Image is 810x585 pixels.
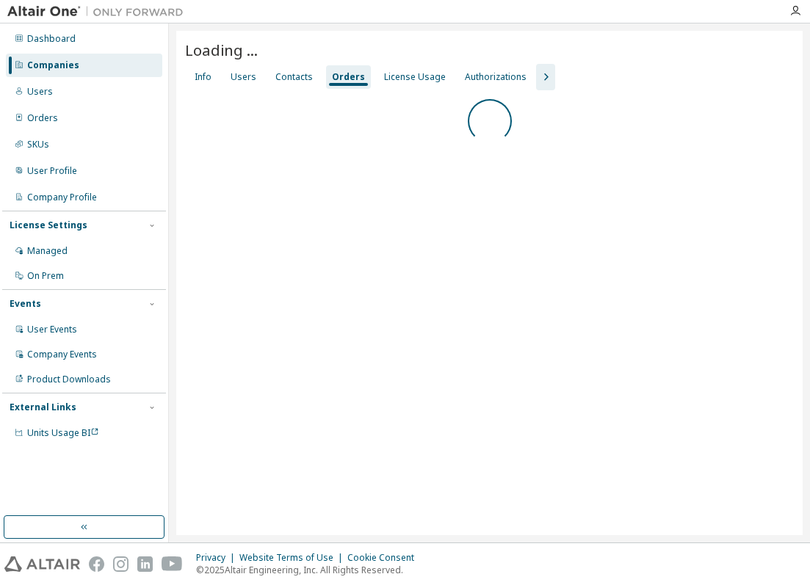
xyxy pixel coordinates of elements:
div: External Links [10,401,76,413]
div: Dashboard [27,33,76,45]
img: instagram.svg [113,556,129,572]
div: Companies [27,59,79,71]
div: Website Terms of Use [239,552,347,564]
div: Contacts [275,71,313,83]
img: youtube.svg [162,556,183,572]
span: Loading ... [185,40,258,60]
div: Product Downloads [27,374,111,385]
span: Units Usage BI [27,426,99,439]
img: altair_logo.svg [4,556,80,572]
div: SKUs [27,139,49,150]
div: On Prem [27,270,64,282]
div: Authorizations [465,71,527,83]
div: User Events [27,324,77,335]
div: Users [27,86,53,98]
img: Altair One [7,4,191,19]
div: Orders [332,71,365,83]
div: License Settings [10,219,87,231]
p: © 2025 Altair Engineering, Inc. All Rights Reserved. [196,564,423,576]
div: Privacy [196,552,239,564]
div: Company Events [27,349,97,360]
div: Company Profile [27,192,97,203]
div: Orders [27,112,58,124]
div: Info [195,71,211,83]
div: Cookie Consent [347,552,423,564]
div: User Profile [27,165,77,177]
div: Users [231,71,256,83]
img: linkedin.svg [137,556,153,572]
img: facebook.svg [89,556,104,572]
div: License Usage [384,71,446,83]
div: Events [10,298,41,310]
div: Managed [27,245,68,257]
